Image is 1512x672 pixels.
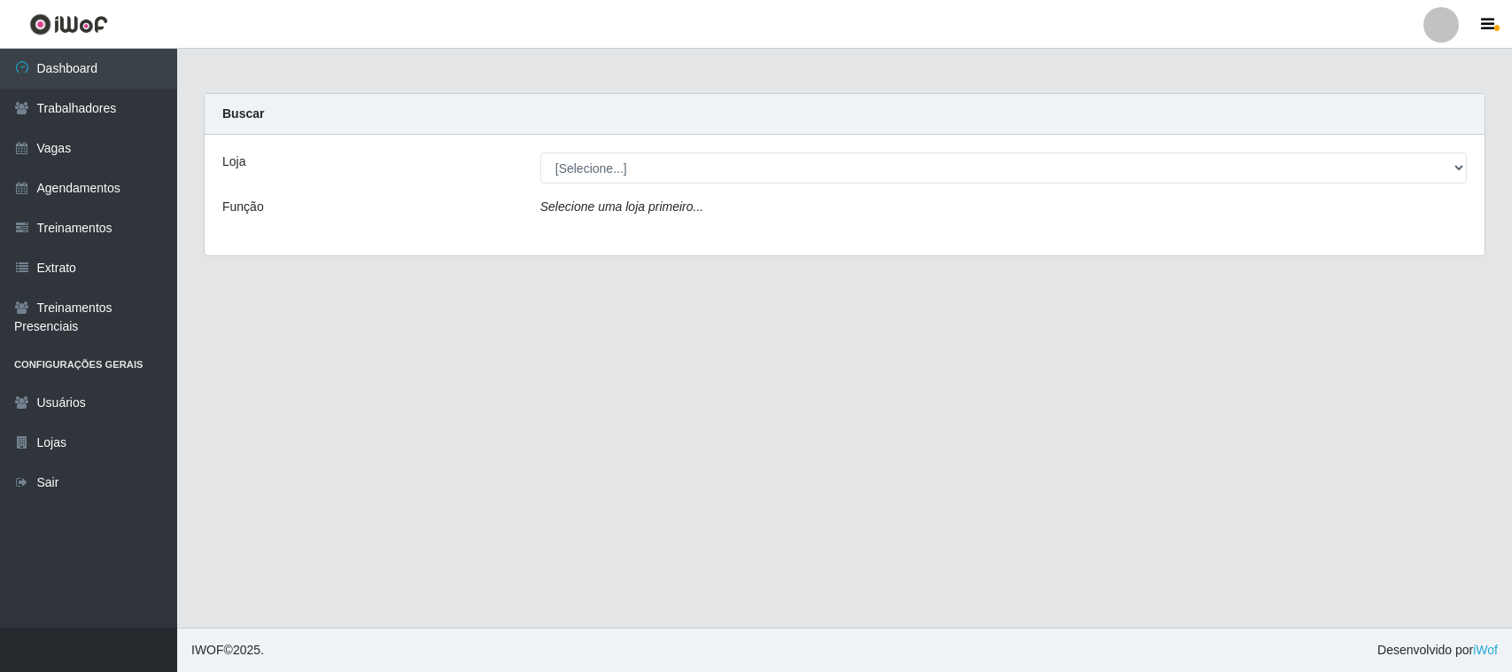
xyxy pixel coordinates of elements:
[29,13,108,35] img: CoreUI Logo
[540,199,703,214] i: Selecione uma loja primeiro...
[191,641,264,660] span: © 2025 .
[222,198,264,216] label: Função
[191,643,224,657] span: IWOF
[222,152,245,171] label: Loja
[222,106,264,121] strong: Buscar
[1473,643,1498,657] a: iWof
[1377,641,1498,660] span: Desenvolvido por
